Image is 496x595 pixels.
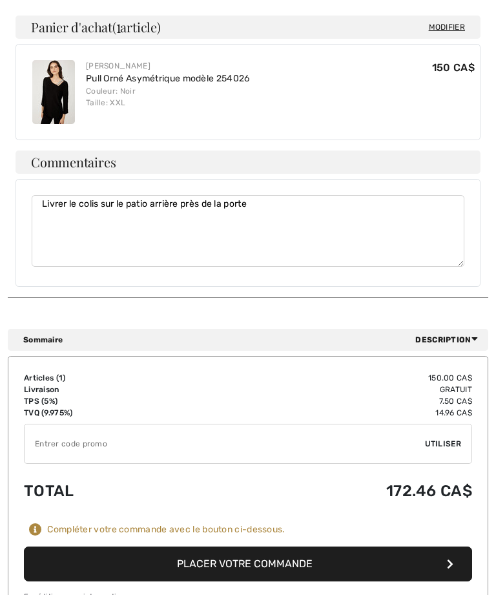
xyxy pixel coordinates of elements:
[24,372,189,384] td: Articles ( )
[15,151,480,174] h4: Commentaires
[425,438,461,450] span: Utiliser
[86,60,250,72] div: [PERSON_NAME]
[24,384,189,395] td: Livraison
[429,21,465,34] span: Modifier
[189,469,473,513] td: 172.46 CA$
[25,424,425,463] input: Code promo
[432,61,475,74] span: 150 CA$
[15,16,480,39] h4: Panier d'achat
[32,195,464,267] textarea: Commentaires
[86,73,250,84] a: Pull Orné Asymétrique modèle 254026
[86,85,250,109] div: Couleur: Noir Taille: XXL
[112,18,161,36] span: ( article)
[189,384,473,395] td: Gratuit
[116,18,121,35] span: 1
[24,407,189,419] td: TVQ (9.975%)
[47,524,285,536] div: Compléter votre commande avec le bouton ci-dessous.
[59,373,63,382] span: 1
[23,334,483,346] div: Sommaire
[415,334,483,346] span: Description
[24,469,189,513] td: Total
[24,395,189,407] td: TPS (5%)
[189,407,473,419] td: 14.96 CA$
[189,372,473,384] td: 150.00 CA$
[24,547,472,581] button: Placer votre commande
[32,60,75,124] img: Pull Orné Asymétrique modèle 254026
[189,395,473,407] td: 7.50 CA$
